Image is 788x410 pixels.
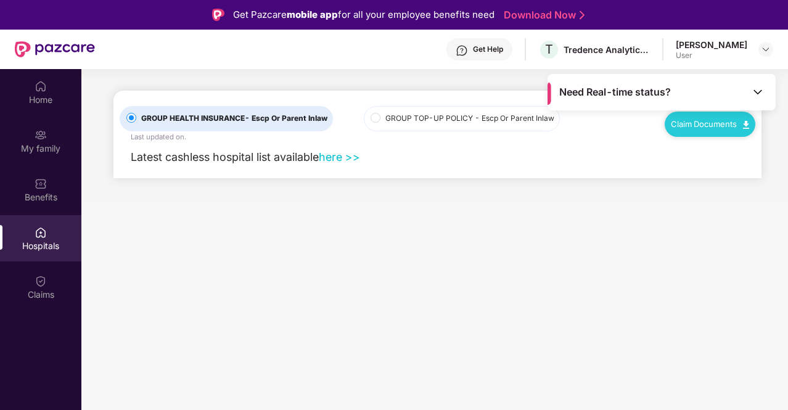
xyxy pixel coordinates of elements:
[131,150,319,163] span: Latest cashless hospital list available
[131,131,186,142] div: Last updated on .
[752,86,764,98] img: Toggle Icon
[245,113,327,123] span: - Escp Or Parent Inlaw
[504,9,581,22] a: Download Now
[15,41,95,57] img: New Pazcare Logo
[456,44,468,57] img: svg+xml;base64,PHN2ZyBpZD0iSGVscC0zMngzMiIgeG1sbnM9Imh0dHA6Ly93d3cudzMub3JnLzIwMDAvc3ZnIiB3aWR0aD...
[319,150,360,163] a: here >>
[580,9,585,22] img: Stroke
[676,39,747,51] div: [PERSON_NAME]
[212,9,224,21] img: Logo
[545,42,553,57] span: T
[35,226,47,239] img: svg+xml;base64,PHN2ZyBpZD0iSG9zcGl0YWxzIiB4bWxucz0iaHR0cDovL3d3dy53My5vcmcvMjAwMC9zdmciIHdpZHRoPS...
[564,44,650,55] div: Tredence Analytics Solutions Private Limited
[35,80,47,92] img: svg+xml;base64,PHN2ZyBpZD0iSG9tZSIgeG1sbnM9Imh0dHA6Ly93d3cudzMub3JnLzIwMDAvc3ZnIiB3aWR0aD0iMjAiIG...
[287,9,338,20] strong: mobile app
[743,121,749,129] img: svg+xml;base64,PHN2ZyB4bWxucz0iaHR0cDovL3d3dy53My5vcmcvMjAwMC9zdmciIHdpZHRoPSIxMC40IiBoZWlnaHQ9Ij...
[761,44,771,54] img: svg+xml;base64,PHN2ZyBpZD0iRHJvcGRvd24tMzJ4MzIiIHhtbG5zPSJodHRwOi8vd3d3LnczLm9yZy8yMDAwL3N2ZyIgd2...
[559,86,671,99] span: Need Real-time status?
[676,51,747,60] div: User
[671,119,749,129] a: Claim Documents
[380,113,559,125] span: GROUP TOP-UP POLICY
[35,178,47,190] img: svg+xml;base64,PHN2ZyBpZD0iQmVuZWZpdHMiIHhtbG5zPSJodHRwOi8vd3d3LnczLm9yZy8yMDAwL3N2ZyIgd2lkdGg9Ij...
[233,7,495,22] div: Get Pazcare for all your employee benefits need
[136,113,332,125] span: GROUP HEALTH INSURANCE
[35,129,47,141] img: svg+xml;base64,PHN2ZyB3aWR0aD0iMjAiIGhlaWdodD0iMjAiIHZpZXdCb3g9IjAgMCAyMCAyMCIgZmlsbD0ibm9uZSIgeG...
[475,113,554,123] span: - Escp Or Parent Inlaw
[35,275,47,287] img: svg+xml;base64,PHN2ZyBpZD0iQ2xhaW0iIHhtbG5zPSJodHRwOi8vd3d3LnczLm9yZy8yMDAwL3N2ZyIgd2lkdGg9IjIwIi...
[473,44,503,54] div: Get Help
